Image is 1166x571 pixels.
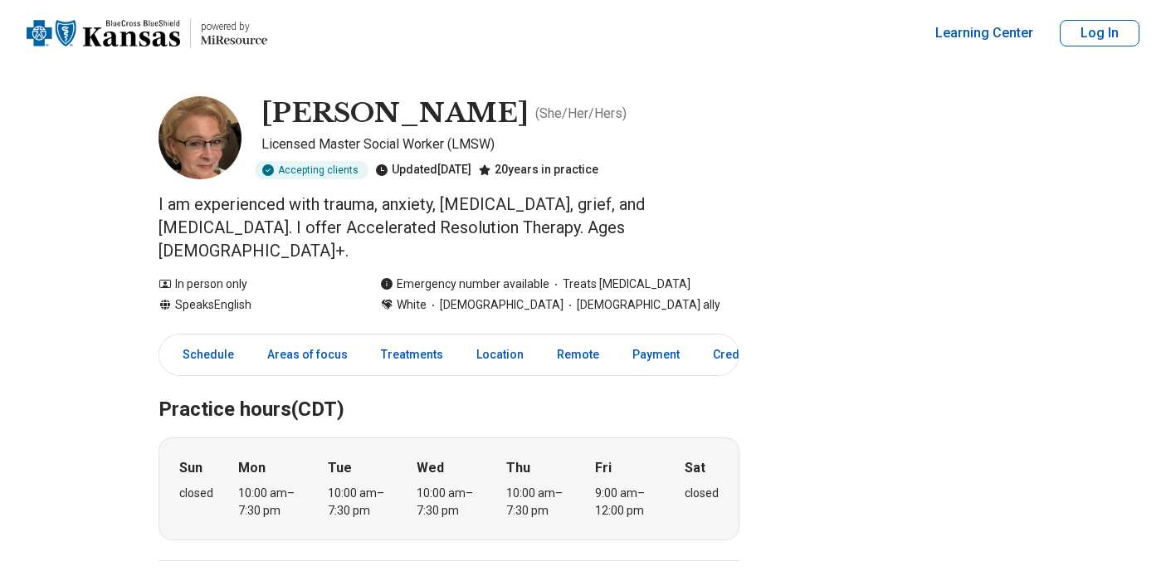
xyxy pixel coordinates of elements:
[328,485,392,520] div: 10:00 am – 7:30 pm
[257,338,358,372] a: Areas of focus
[375,161,471,179] div: Updated [DATE]
[179,458,202,478] strong: Sun
[255,161,368,179] div: Accepting clients
[261,96,529,131] h1: [PERSON_NAME]
[595,458,612,478] strong: Fri
[478,161,598,179] div: 20 years in practice
[547,338,609,372] a: Remote
[466,338,534,372] a: Location
[261,134,739,154] p: Licensed Master Social Worker (LMSW)
[703,338,786,372] a: Credentials
[427,296,563,314] span: [DEMOGRAPHIC_DATA]
[159,276,347,293] div: In person only
[380,276,549,293] div: Emergency number available
[159,356,739,424] h2: Practice hours (CDT)
[1060,20,1139,46] button: Log In
[179,485,213,502] div: closed
[328,458,352,478] strong: Tue
[535,104,627,124] p: ( She/Her/Hers )
[506,458,530,478] strong: Thu
[563,296,720,314] span: [DEMOGRAPHIC_DATA] ally
[159,437,739,540] div: When does the program meet?
[163,338,244,372] a: Schedule
[238,485,302,520] div: 10:00 am – 7:30 pm
[549,276,690,293] span: Treats [MEDICAL_DATA]
[685,458,705,478] strong: Sat
[159,296,347,314] div: Speaks English
[685,485,719,502] div: closed
[27,7,267,60] a: Home page
[397,296,427,314] span: White
[417,458,444,478] strong: Wed
[201,20,267,33] p: powered by
[159,96,241,179] img: Elainne Fulenwider, Licensed Master Social Worker (LMSW)
[417,485,481,520] div: 10:00 am – 7:30 pm
[238,458,266,478] strong: Mon
[595,485,659,520] div: 9:00 am – 12:00 pm
[935,23,1033,43] a: Learning Center
[506,485,570,520] div: 10:00 am – 7:30 pm
[159,193,739,262] p: I am experienced with trauma, anxiety, [MEDICAL_DATA], grief, and [MEDICAL_DATA]. I offer Acceler...
[371,338,453,372] a: Treatments
[622,338,690,372] a: Payment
